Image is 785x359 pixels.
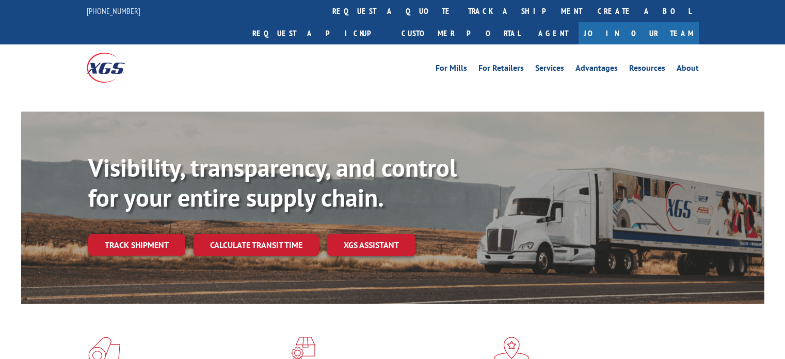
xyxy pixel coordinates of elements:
a: For Mills [436,64,467,75]
a: Track shipment [88,234,185,256]
a: Request a pickup [245,22,394,44]
a: XGS ASSISTANT [327,234,415,256]
a: Join Our Team [579,22,699,44]
a: Calculate transit time [194,234,319,256]
a: Customer Portal [394,22,528,44]
a: About [677,64,699,75]
a: Advantages [575,64,618,75]
b: Visibility, transparency, and control for your entire supply chain. [88,151,457,213]
a: For Retailers [478,64,524,75]
a: Resources [629,64,665,75]
a: Agent [528,22,579,44]
a: [PHONE_NUMBER] [87,6,140,16]
a: Services [535,64,564,75]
